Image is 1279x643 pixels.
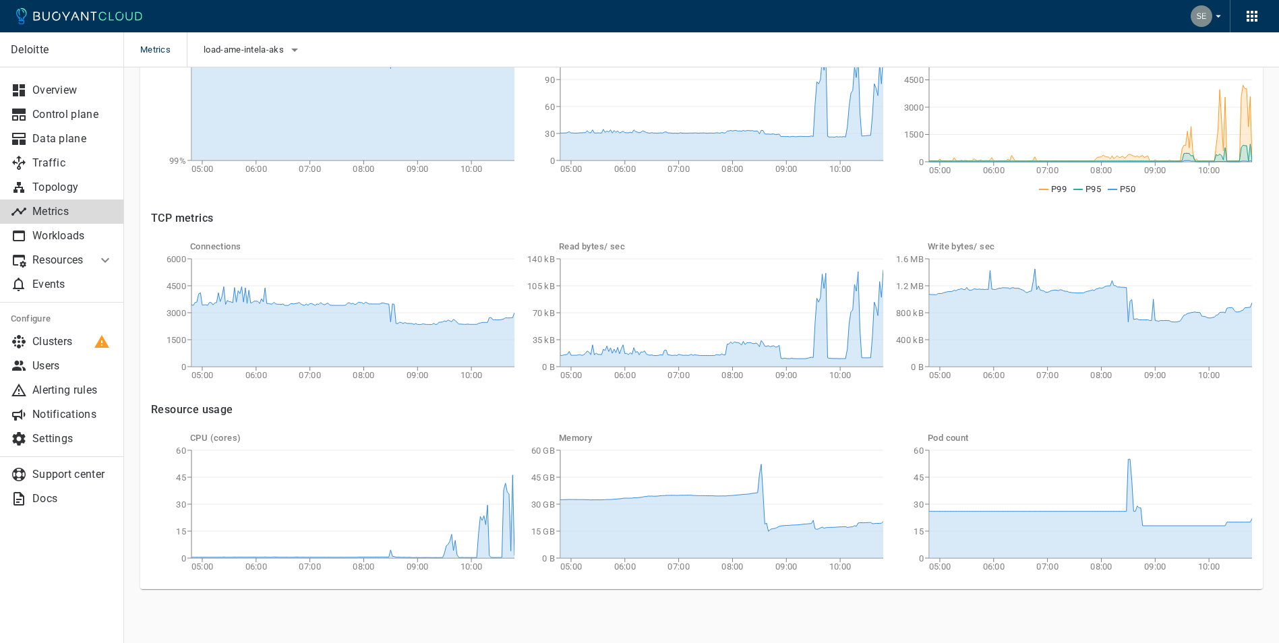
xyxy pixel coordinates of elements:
[32,253,86,267] p: Resources
[896,335,924,345] tspan: 400 kB
[983,370,1005,380] tspan: 06:00
[32,84,113,97] p: Overview
[204,44,287,55] span: load-ame-intela-aks
[914,446,924,456] tspan: 60
[542,553,555,563] tspan: 0 B
[151,403,1252,417] h4: Resource usage
[245,370,268,380] tspan: 06:00
[353,370,375,380] tspan: 08:00
[299,164,321,174] tspan: 07:00
[407,370,429,380] tspan: 09:00
[353,164,375,174] tspan: 08:00
[151,212,1252,225] h4: TCP metrics
[245,164,268,174] tspan: 06:00
[245,561,268,572] tspan: 06:00
[1144,561,1166,572] tspan: 09:00
[721,561,744,572] tspan: 08:00
[32,156,113,170] p: Traffic
[11,313,113,324] h5: Configure
[532,308,555,318] tspan: 70 kB
[167,335,186,345] tspan: 1500
[1036,165,1059,175] tspan: 07:00
[929,561,951,572] tspan: 05:00
[829,561,852,572] tspan: 10:00
[531,446,555,456] tspan: 60 GB
[829,370,852,380] tspan: 10:00
[911,362,924,372] tspan: 0 B
[1191,5,1212,27] img: Sesha Pillutla
[32,181,113,194] p: Topology
[904,129,924,140] tspan: 1500
[1090,165,1112,175] tspan: 08:00
[775,370,798,380] tspan: 09:00
[460,561,483,572] tspan: 10:00
[1090,561,1112,572] tspan: 08:00
[929,165,951,175] tspan: 05:00
[914,526,924,537] tspan: 15
[176,499,186,510] tspan: 30
[559,433,883,443] h5: Memory
[896,308,924,318] tspan: 800 kB
[299,561,321,572] tspan: 07:00
[1090,370,1112,380] tspan: 08:00
[527,254,555,264] tspan: 140 kB
[140,32,187,67] span: Metrics
[299,370,321,380] tspan: 07:00
[176,472,186,483] tspan: 45
[1198,370,1220,380] tspan: 10:00
[32,278,113,291] p: Events
[667,370,690,380] tspan: 07:00
[169,156,186,166] tspan: 99%
[527,281,555,291] tspan: 105 kB
[983,561,1005,572] tspan: 06:00
[560,561,583,572] tspan: 05:00
[614,164,636,174] tspan: 06:00
[32,468,113,481] p: Support center
[1198,561,1220,572] tspan: 10:00
[11,43,113,57] p: Deloitte
[32,108,113,121] p: Control plane
[460,164,483,174] tspan: 10:00
[32,408,113,421] p: Notifications
[32,229,113,243] p: Workloads
[1036,370,1059,380] tspan: 07:00
[829,164,852,174] tspan: 10:00
[775,164,798,174] tspan: 09:00
[407,164,429,174] tspan: 09:00
[560,370,583,380] tspan: 05:00
[191,561,214,572] tspan: 05:00
[191,370,214,380] tspan: 05:00
[167,281,186,291] tspan: 4500
[545,75,555,85] tspan: 90
[721,370,744,380] tspan: 08:00
[191,164,214,174] tspan: 05:00
[896,254,924,264] tspan: 1.6 MB
[353,561,375,572] tspan: 08:00
[1198,165,1220,175] tspan: 10:00
[176,526,186,537] tspan: 15
[181,362,186,372] tspan: 0
[614,561,636,572] tspan: 06:00
[929,370,951,380] tspan: 05:00
[1120,184,1135,194] span: P50
[1085,184,1101,194] span: P95
[167,308,186,318] tspan: 3000
[531,526,555,537] tspan: 15 GB
[1051,184,1067,194] span: P99
[919,553,924,563] tspan: 0
[667,164,690,174] tspan: 07:00
[614,370,636,380] tspan: 06:00
[32,384,113,397] p: Alerting rules
[531,499,555,510] tspan: 30 GB
[904,102,924,113] tspan: 3000
[32,132,113,146] p: Data plane
[914,472,924,483] tspan: 45
[32,432,113,446] p: Settings
[721,164,744,174] tspan: 08:00
[1144,370,1166,380] tspan: 09:00
[1036,561,1059,572] tspan: 07:00
[559,241,883,252] h5: Read bytes / sec
[667,561,690,572] tspan: 07:00
[1144,165,1166,175] tspan: 09:00
[181,553,186,563] tspan: 0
